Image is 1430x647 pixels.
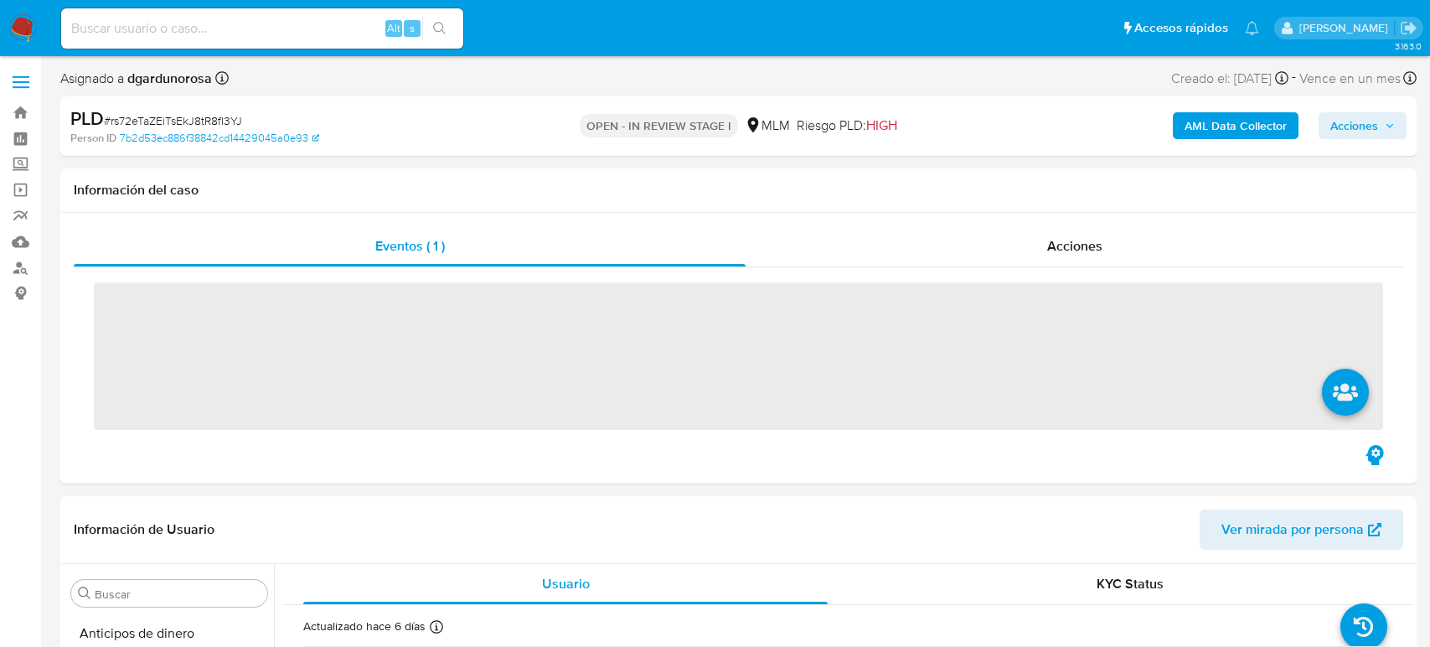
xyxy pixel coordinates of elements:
[1245,21,1259,35] a: Notificaciones
[1319,112,1407,139] button: Acciones
[1330,112,1378,139] span: Acciones
[74,182,1403,199] h1: Información del caso
[1221,510,1364,550] span: Ver mirada por persona
[70,105,104,132] b: PLD
[1299,20,1394,36] p: diego.gardunorosas@mercadolibre.com.mx
[120,131,319,146] a: 7b2d53ec886f38842cd14429045a0e93
[1134,19,1228,37] span: Accesos rápidos
[422,17,457,40] button: search-icon
[1299,70,1401,88] span: Vence en un mes
[387,20,400,36] span: Alt
[1171,67,1288,90] div: Creado el: [DATE]
[542,574,590,593] span: Usuario
[303,619,426,634] p: Actualizado hace 6 días
[60,70,212,88] span: Asignado a
[1097,574,1164,593] span: KYC Status
[745,116,790,135] div: MLM
[1400,19,1417,37] a: Salir
[797,116,897,135] span: Riesgo PLD:
[375,236,445,256] span: Eventos ( 1 )
[74,521,214,538] h1: Información de Usuario
[104,112,242,129] span: # rs72eTaZEiTsEkJ8tR8fI3YJ
[1173,112,1298,139] button: AML Data Collector
[580,114,738,137] p: OPEN - IN REVIEW STAGE I
[1185,112,1287,139] b: AML Data Collector
[866,116,897,135] span: HIGH
[94,282,1383,430] span: ‌
[1047,236,1102,256] span: Acciones
[410,20,415,36] span: s
[70,131,116,146] b: Person ID
[124,69,212,88] b: dgardunorosa
[95,587,261,602] input: Buscar
[1200,510,1403,550] button: Ver mirada por persona
[1292,67,1296,90] span: -
[61,18,463,39] input: Buscar usuario o caso...
[78,587,91,600] button: Buscar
